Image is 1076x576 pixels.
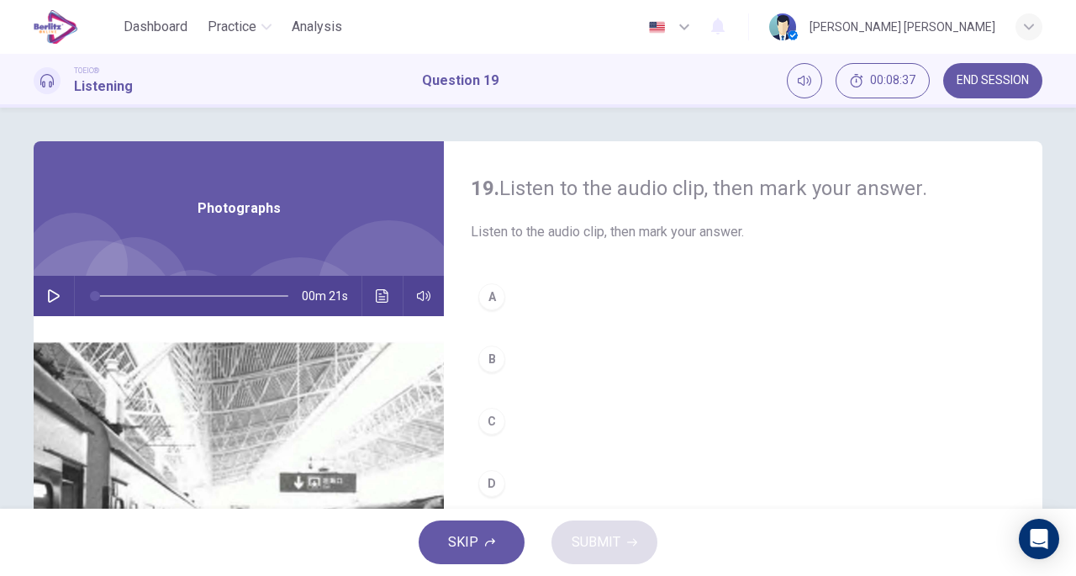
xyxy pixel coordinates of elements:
[836,63,930,98] button: 00:08:37
[787,63,822,98] div: Mute
[34,10,117,44] a: EduSynch logo
[810,17,995,37] div: [PERSON_NAME] [PERSON_NAME]
[957,74,1029,87] span: END SESSION
[471,338,1015,380] button: B
[1019,519,1059,559] div: Open Intercom Messenger
[292,17,342,37] span: Analysis
[124,17,187,37] span: Dashboard
[769,13,796,40] img: Profile picture
[369,276,396,316] button: Click to see the audio transcription
[74,77,133,97] h1: Listening
[836,63,930,98] div: Hide
[34,10,78,44] img: EduSynch logo
[448,531,478,554] span: SKIP
[471,462,1015,505] button: D
[302,276,361,316] span: 00m 21s
[478,408,505,435] div: C
[478,346,505,373] div: B
[478,470,505,497] div: D
[646,21,667,34] img: en
[870,74,915,87] span: 00:08:37
[198,198,281,219] span: Photographs
[471,222,1015,242] span: Listen to the audio clip, then mark your answer.
[471,276,1015,318] button: A
[478,283,505,310] div: A
[471,175,1015,202] h4: Listen to the audio clip, then mark your answer.
[422,71,498,91] h1: Question 19
[74,65,99,77] span: TOEIC®
[943,63,1042,98] button: END SESSION
[117,12,194,42] button: Dashboard
[419,521,525,564] button: SKIP
[285,12,349,42] button: Analysis
[471,177,499,200] strong: 19.
[208,17,256,37] span: Practice
[471,400,1015,442] button: C
[201,12,278,42] button: Practice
